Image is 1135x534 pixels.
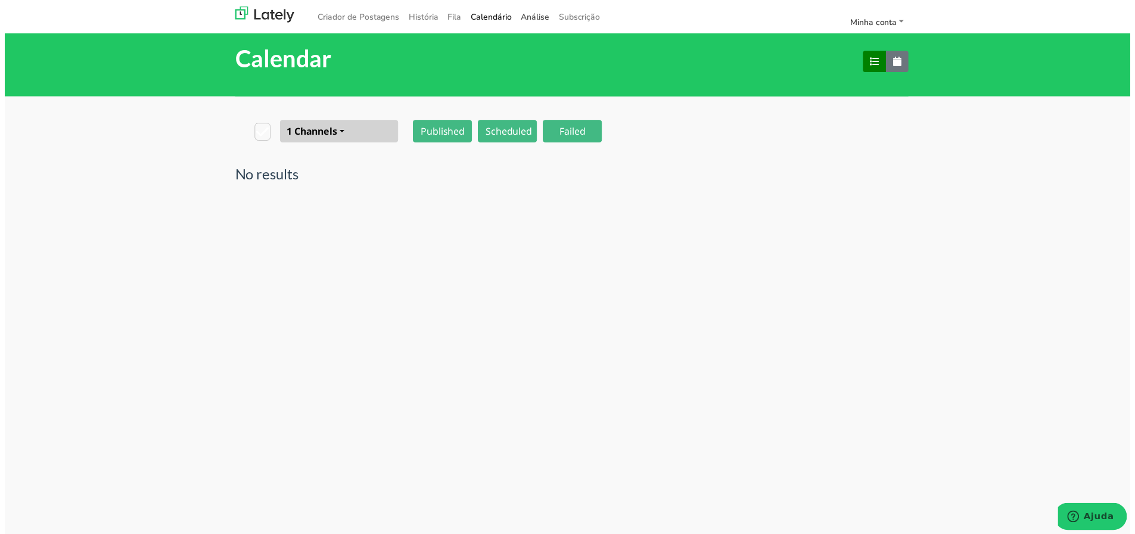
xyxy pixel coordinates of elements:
h2: Calendar [232,45,912,73]
a: História [403,7,442,27]
h4: No results [232,167,296,185]
a: Fila [442,7,465,27]
button: Failed [543,121,602,144]
button: 1 Channels [278,121,397,144]
button: Published [412,121,471,144]
font: História [408,11,437,23]
img: lately_logo_nav.700ca2e7.jpg [232,7,292,23]
button: Calendar View [889,51,912,73]
a: Minha conta [848,13,912,32]
font: Análise [521,11,549,23]
font: Calendário [470,11,511,23]
a: Calendário [465,7,516,27]
font: Criador de Postagens [316,11,398,23]
a: Criador de Postagens [311,7,403,27]
font: Subscrição [559,11,601,23]
a: Subscrição [554,7,605,27]
a: Análise [516,7,554,27]
button: Scheduled [477,121,537,144]
font: Fila [447,11,461,23]
button: List View [866,51,890,73]
font: Minha conta [853,17,900,28]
